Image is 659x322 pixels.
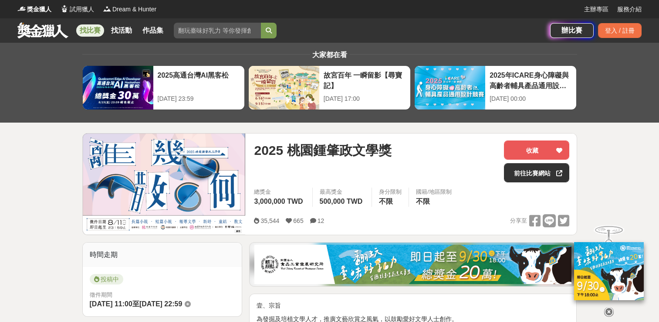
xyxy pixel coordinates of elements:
span: 500,000 TWD [320,198,363,205]
img: b0ef2173-5a9d-47ad-b0e3-de335e335c0a.jpg [254,245,571,284]
span: [DATE] 22:59 [139,300,182,308]
img: Logo [103,4,112,13]
a: LogoDream & Hunter [103,5,156,14]
span: 2025 桃園鍾肇政文學獎 [254,140,391,160]
span: 最高獎金 [320,188,365,196]
span: 試用獵人 [70,5,94,14]
a: 辦比賽 [550,23,594,38]
a: 2025年ICARE身心障礙與高齡者輔具產品通用設計競賽[DATE] 00:00 [414,65,577,110]
span: 12 [318,217,324,224]
a: 找活動 [108,24,135,37]
div: 國籍/地區限制 [416,188,452,196]
span: [DATE] 11:00 [90,300,132,308]
a: 作品集 [139,24,167,37]
span: 大家都在看 [310,51,349,58]
div: [DATE] 17:00 [324,94,406,103]
div: 時間走期 [83,243,242,267]
div: 2025年ICARE身心障礙與高齡者輔具產品通用設計競賽 [490,70,572,90]
span: 投稿中 [90,274,123,284]
a: 2025高通台灣AI黑客松[DATE] 23:59 [82,65,245,110]
div: 身分限制 [379,188,402,196]
img: Cover Image [83,134,246,234]
a: 前往比賽網站 [504,163,569,182]
div: [DATE] 00:00 [490,94,572,103]
button: 收藏 [504,140,569,160]
span: 徵件期間 [90,291,112,298]
a: Logo試用獵人 [60,5,94,14]
a: 主辦專區 [584,5,608,14]
a: Logo獎金獵人 [17,5,51,14]
p: 壹、宗旨 [257,301,569,310]
div: 登入 / 註冊 [598,23,642,38]
span: 獎金獵人 [27,5,51,14]
span: 3,000,000 TWD [254,198,303,205]
a: 故宮百年 一瞬留影【尋寶記】[DATE] 17:00 [248,65,411,110]
img: ff197300-f8ee-455f-a0ae-06a3645bc375.jpg [574,242,644,300]
span: 不限 [416,198,430,205]
span: Dream & Hunter [112,5,156,14]
span: 至 [132,300,139,308]
div: 2025高通台灣AI黑客松 [158,70,240,90]
span: 分享至 [510,214,527,227]
a: 找比賽 [76,24,104,37]
img: Logo [60,4,69,13]
img: Logo [17,4,26,13]
div: 故宮百年 一瞬留影【尋寶記】 [324,70,406,90]
span: 35,544 [260,217,279,224]
div: [DATE] 23:59 [158,94,240,103]
input: 翻玩臺味好乳力 等你發揮創意！ [174,23,261,38]
span: 總獎金 [254,188,305,196]
a: 服務介紹 [617,5,642,14]
span: 665 [293,217,303,224]
span: 不限 [379,198,393,205]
